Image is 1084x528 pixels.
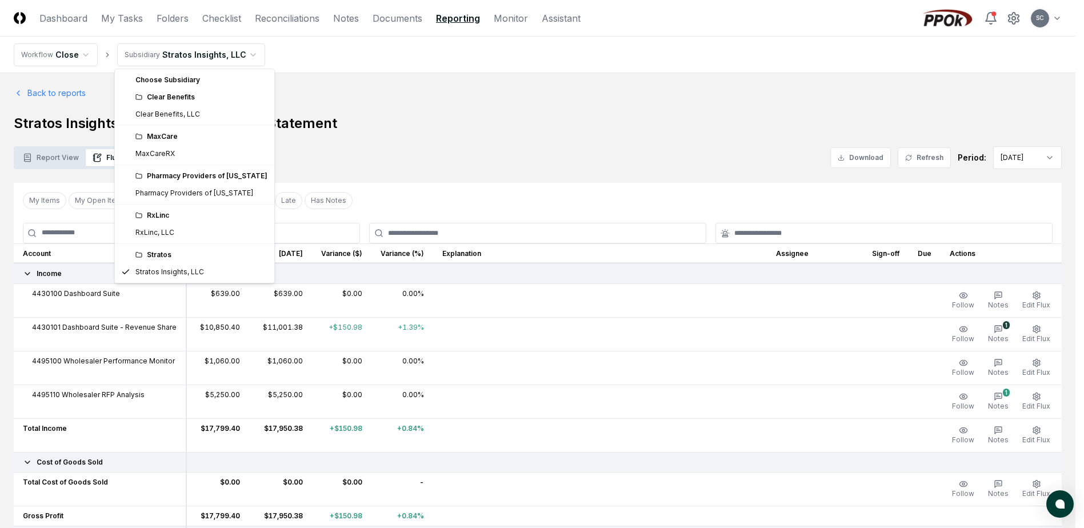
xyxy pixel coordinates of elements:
[135,250,267,260] div: Stratos
[135,171,267,181] div: Pharmacy Providers of [US_STATE]
[135,267,204,277] div: Stratos Insights, LLC
[135,188,253,198] div: Pharmacy Providers of [US_STATE]
[135,109,200,119] div: Clear Benefits, LLC
[135,227,174,238] div: RxLinc, LLC
[135,210,267,221] div: RxLinc
[135,92,267,102] div: Clear Benefits
[117,71,272,89] div: Choose Subsidiary
[135,149,175,159] div: MaxCareRX
[135,131,267,142] div: MaxCare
